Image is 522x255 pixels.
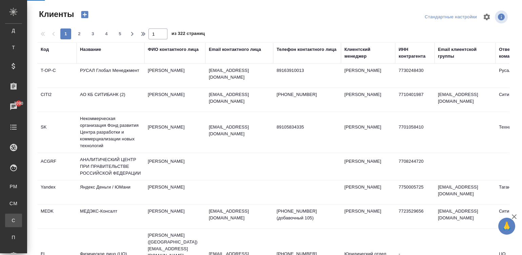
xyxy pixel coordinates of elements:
[395,88,435,112] td: 7710401987
[277,124,338,131] p: 89105834335
[395,64,435,87] td: 7730248430
[395,180,435,204] td: 7750005725
[495,11,509,23] span: Посмотреть информацию
[395,204,435,228] td: 7723529656
[341,88,395,112] td: [PERSON_NAME]
[435,88,496,112] td: [EMAIL_ADDRESS][DOMAIN_NAME]
[77,64,144,87] td: РУСАЛ Глобал Менеджмент
[8,44,19,51] span: Т
[5,41,22,54] a: Т
[37,204,77,228] td: MEDK
[423,12,479,22] div: split button
[341,155,395,178] td: [PERSON_NAME]
[395,120,435,144] td: 7701058410
[101,31,112,37] span: 4
[5,197,22,210] a: CM
[209,124,270,137] p: [EMAIL_ADDRESS][DOMAIN_NAME]
[144,204,205,228] td: [PERSON_NAME]
[115,31,125,37] span: 5
[209,208,270,221] p: [EMAIL_ADDRESS][DOMAIN_NAME]
[501,219,513,233] span: 🙏
[438,46,492,60] div: Email клиентской группы
[144,180,205,204] td: [PERSON_NAME]
[5,180,22,193] a: PM
[8,200,19,207] span: CM
[341,120,395,144] td: [PERSON_NAME]
[144,88,205,112] td: [PERSON_NAME]
[101,28,112,39] button: 4
[277,91,338,98] p: [PHONE_NUMBER]
[209,46,261,53] div: Email контактного лица
[172,30,205,39] span: из 322 страниц
[8,217,19,224] span: С
[37,120,77,144] td: SK
[344,46,392,60] div: Клиентский менеджер
[77,88,144,112] td: АО КБ СИТИБАНК (2)
[87,28,98,39] button: 3
[8,183,19,190] span: PM
[341,180,395,204] td: [PERSON_NAME]
[498,218,515,235] button: 🙏
[144,64,205,87] td: [PERSON_NAME]
[37,64,77,87] td: T-OP-C
[115,28,125,39] button: 5
[5,24,22,37] a: Д
[277,67,338,74] p: 89163910013
[37,9,74,20] span: Клиенты
[144,120,205,144] td: [PERSON_NAME]
[5,231,22,244] a: П
[74,31,85,37] span: 2
[41,46,49,53] div: Код
[435,180,496,204] td: [EMAIL_ADDRESS][DOMAIN_NAME]
[341,204,395,228] td: [PERSON_NAME]
[8,234,19,241] span: П
[77,153,144,180] td: АНАЛИТИЧЕСКИЙ ЦЕНТР ПРИ ПРАВИТЕЛЬСТВЕ РОССИЙСКОЙ ФЕДЕРАЦИИ
[435,204,496,228] td: [EMAIL_ADDRESS][DOMAIN_NAME]
[148,46,199,53] div: ФИО контактного лица
[399,46,431,60] div: ИНН контрагента
[8,27,19,34] span: Д
[209,67,270,81] p: [EMAIL_ADDRESS][DOMAIN_NAME]
[74,28,85,39] button: 2
[209,91,270,105] p: [EMAIL_ADDRESS][DOMAIN_NAME]
[77,112,144,153] td: Некоммерческая организация Фонд развития Центра разработки и коммерциализации новых технологий
[479,9,495,25] span: Настроить таблицу
[341,64,395,87] td: [PERSON_NAME]
[80,46,101,53] div: Название
[87,31,98,37] span: 3
[277,208,338,221] p: [PHONE_NUMBER] (добавочный 105)
[395,155,435,178] td: 7708244720
[37,88,77,112] td: CITI2
[37,180,77,204] td: Yandex
[37,155,77,178] td: ACGRF
[10,100,27,107] span: 3090
[277,46,337,53] div: Телефон контактного лица
[77,180,144,204] td: Яндекс Деньги / ЮМани
[77,204,144,228] td: МЕДЭКС-Консалт
[2,98,25,115] a: 3090
[5,214,22,227] a: С
[77,9,93,20] button: Создать
[144,155,205,178] td: [PERSON_NAME]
